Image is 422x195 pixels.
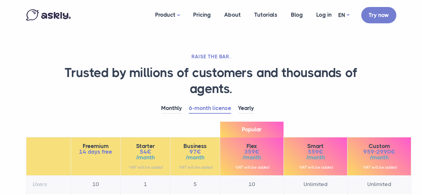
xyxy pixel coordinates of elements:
span: Flex [226,143,278,149]
h1: Trusted by millions of customers and thousands of agents. [26,65,396,97]
a: Pricing [186,2,218,28]
span: Popular [220,122,284,137]
span: Starter [127,143,164,149]
a: Try now [361,7,396,23]
td: Unlimited [284,176,347,193]
span: Business [176,143,214,149]
img: Askly [26,9,71,21]
span: 959-2990€ [354,149,405,155]
td: 10 [71,176,120,193]
span: 14 days free [77,149,114,155]
a: Log in [310,2,338,28]
a: EN [338,10,349,20]
a: Yearly [238,103,254,114]
small: *VAT will be added [176,165,214,169]
a: About [218,2,248,28]
h2: RAISE THE BAR. [26,53,396,60]
a: Product [148,2,186,28]
span: 559€ [290,149,341,155]
a: Monthly [161,103,182,114]
small: *VAT will be added [354,165,405,169]
a: Blog [284,2,310,28]
span: Freemium [77,143,114,149]
td: 5 [170,176,220,193]
span: /month [290,155,341,160]
span: 54€ [127,149,164,155]
span: Custom [354,143,405,149]
span: /month [226,155,278,160]
span: 359€ [226,149,278,155]
td: 10 [220,176,284,193]
small: *VAT will be added [290,165,341,169]
th: Users [26,176,71,193]
td: Unlimited [347,176,411,193]
span: Smart [290,143,341,149]
td: 1 [120,176,170,193]
span: /month [127,155,164,160]
span: /month [354,155,405,160]
span: /month [176,155,214,160]
span: 97€ [176,149,214,155]
small: *VAT will be added [127,165,164,169]
a: 6-month license [189,103,231,114]
small: *VAT will be added [226,165,278,169]
a: Tutorials [248,2,284,28]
